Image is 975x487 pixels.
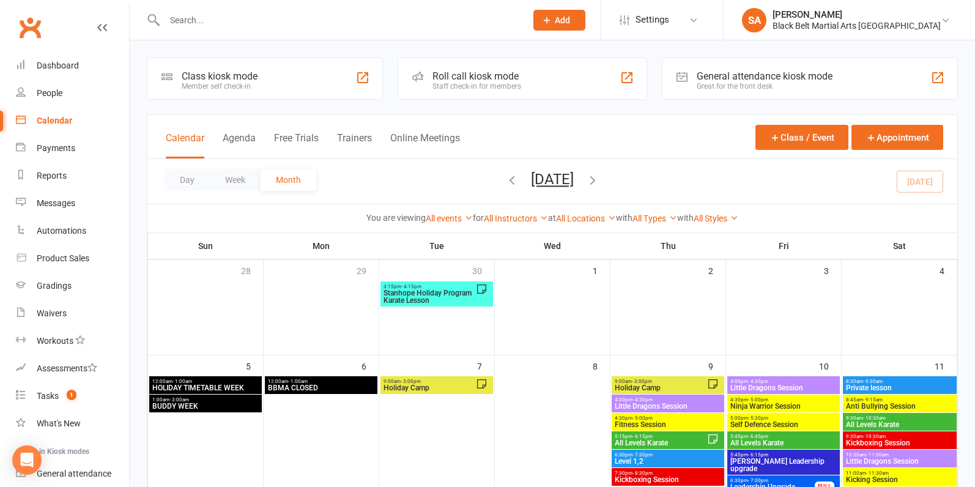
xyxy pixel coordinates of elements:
span: 12:00am [267,379,375,384]
div: People [37,88,62,98]
button: [DATE] [531,171,574,188]
span: - 10:30am [863,434,886,439]
a: All events [426,214,473,223]
strong: at [548,213,556,223]
div: Black Belt Martial Arts [GEOGRAPHIC_DATA] [773,20,941,31]
span: 10:30am [845,452,954,458]
strong: with [677,213,694,223]
a: Product Sales [16,245,129,272]
div: 11 [935,355,957,376]
div: Member self check-in [182,82,258,91]
div: Calendar [37,116,72,125]
span: - 3:00pm [401,379,421,384]
span: Little Dragons Session [614,403,722,410]
th: Tue [379,233,495,259]
span: - 11:00am [866,452,889,458]
a: All Instructors [484,214,548,223]
a: Payments [16,135,129,162]
span: - 9:15am [863,397,883,403]
span: Level 1,2 [614,458,722,465]
span: Anti Bullying Session [845,403,954,410]
div: 1 [593,260,610,280]
div: 10 [819,355,841,376]
span: 1:00am [152,397,259,403]
div: Automations [37,226,86,236]
strong: for [473,213,484,223]
a: Automations [16,217,129,245]
div: 9 [708,355,725,376]
div: Waivers [37,308,67,318]
span: - 11:30am [866,470,889,476]
div: What's New [37,418,81,428]
span: 5:45pm [730,452,837,458]
a: Tasks 1 [16,382,129,410]
span: 7:30pm [614,470,722,476]
span: 5:00pm [730,415,837,421]
button: Month [261,169,316,191]
div: SA [742,8,766,32]
span: Self Defence Session [730,421,837,428]
strong: You are viewing [366,213,426,223]
th: Fri [726,233,842,259]
div: Open Intercom Messenger [12,445,42,475]
span: 8:45am [845,397,954,403]
div: 28 [241,260,263,280]
span: 3:15pm [383,284,476,289]
div: 8 [593,355,610,376]
span: 9:30am [845,415,954,421]
div: 4 [940,260,957,280]
span: Ninja Warrior Session [730,403,837,410]
span: - 7:00pm [748,478,768,483]
th: Sat [842,233,957,259]
span: 4:30pm [614,415,722,421]
div: 2 [708,260,725,280]
th: Sun [148,233,264,259]
span: HOLIDAY TIMETABLE WEEK [152,384,259,392]
a: All Locations [556,214,616,223]
span: - 1:00am [172,379,192,384]
span: - 6:45pm [748,434,768,439]
a: Waivers [16,300,129,327]
div: Payments [37,143,75,153]
button: Day [165,169,210,191]
input: Search... [161,12,517,29]
a: Dashboard [16,52,129,80]
span: - 8:30pm [632,470,653,476]
span: Settings [636,6,669,34]
span: All Levels Karate [614,439,707,447]
button: Appointment [851,125,943,150]
a: People [16,80,129,107]
button: Free Trials [274,132,319,158]
span: Kicking Session [845,476,954,483]
span: Stanhope Holiday Program Karate Lesson [383,289,476,304]
span: 6:30pm [730,478,815,483]
a: Reports [16,162,129,190]
div: General attendance kiosk mode [697,70,832,82]
span: - 3:00am [169,397,189,403]
div: 6 [361,355,379,376]
span: - 7:30pm [632,452,653,458]
span: 9:00am [614,379,707,384]
div: Reports [37,171,67,180]
span: 4:00pm [614,397,722,403]
span: BBMA CLOSED [267,384,375,392]
span: 12:00am [152,379,259,384]
div: Tasks [37,391,59,401]
span: 9:30am [845,434,954,439]
button: Online Meetings [390,132,460,158]
span: - 5:00pm [632,415,653,421]
div: 3 [824,260,841,280]
span: - 4:30pm [632,397,653,403]
span: [PERSON_NAME] Leadership upgrade [730,458,837,472]
div: Messages [37,198,75,208]
a: Gradings [16,272,129,300]
span: 5:45pm [730,434,837,439]
span: - 10:30am [863,415,886,421]
th: Thu [610,233,726,259]
button: Trainers [337,132,372,158]
span: - 5:30pm [748,415,768,421]
span: - 9:30am [863,379,883,384]
span: Kickboxing Session [845,439,954,447]
span: 4:30pm [730,397,837,403]
span: - 4:15pm [401,284,421,289]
